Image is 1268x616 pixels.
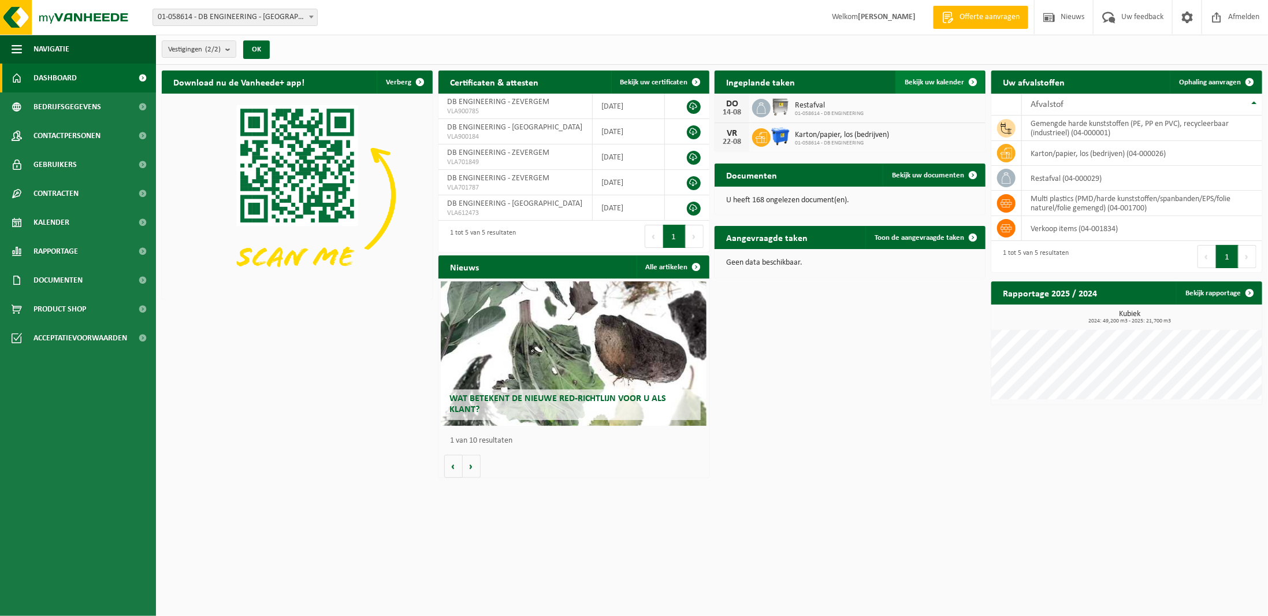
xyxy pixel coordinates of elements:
[1022,191,1262,216] td: multi plastics (PMD/harde kunststoffen/spanbanden/EPS/folie naturel/folie gemengd) (04-001700)
[1216,245,1239,268] button: 1
[905,79,964,86] span: Bekijk uw kalender
[883,164,984,187] a: Bekijk uw documenten
[1198,245,1216,268] button: Previous
[1022,141,1262,166] td: karton/papier, los (bedrijven) (04-000026)
[895,70,984,94] a: Bekijk uw kalender
[795,131,889,140] span: Karton/papier, los (bedrijven)
[34,237,78,266] span: Rapportage
[593,94,664,119] td: [DATE]
[593,170,664,195] td: [DATE]
[34,121,101,150] span: Contactpersonen
[377,70,432,94] button: Verberg
[726,259,974,267] p: Geen data beschikbaar.
[386,79,411,86] span: Verberg
[593,119,664,144] td: [DATE]
[771,97,790,117] img: WB-1100-GAL-GY-02
[715,164,789,186] h2: Documenten
[449,394,666,414] span: Wat betekent de nieuwe RED-richtlijn voor u als klant?
[997,310,1262,324] h3: Kubiek
[447,123,582,132] span: DB ENGINEERING - [GEOGRAPHIC_DATA]
[444,224,516,249] div: 1 tot 5 van 5 resultaten
[34,35,69,64] span: Navigatie
[892,172,964,179] span: Bekijk uw documenten
[444,455,463,478] button: Vorige
[162,94,433,297] img: Download de VHEPlus App
[720,109,743,117] div: 14-08
[1022,166,1262,191] td: restafval (04-000029)
[663,225,686,248] button: 1
[447,183,584,192] span: VLA701787
[447,209,584,218] span: VLA612473
[1170,70,1261,94] a: Ophaling aanvragen
[1022,116,1262,141] td: gemengde harde kunststoffen (PE, PP en PVC), recycleerbaar (industrieel) (04-000001)
[34,266,83,295] span: Documenten
[715,226,819,248] h2: Aangevraagde taken
[875,234,964,242] span: Toon de aangevraagde taken
[997,244,1069,269] div: 1 tot 5 van 5 resultaten
[795,101,864,110] span: Restafval
[447,174,549,183] span: DB ENGINEERING - ZEVERGEM
[865,226,984,249] a: Toon de aangevraagde taken
[720,129,743,138] div: VR
[438,255,490,278] h2: Nieuws
[447,107,584,116] span: VLA900785
[1179,79,1241,86] span: Ophaling aanvragen
[795,140,889,147] span: 01-058614 - DB ENGINEERING
[162,40,236,58] button: Vestigingen(2/2)
[438,70,550,93] h2: Certificaten & attesten
[243,40,270,59] button: OK
[720,138,743,146] div: 22-08
[447,199,582,208] span: DB ENGINEERING - [GEOGRAPHIC_DATA]
[162,70,316,93] h2: Download nu de Vanheede+ app!
[620,79,688,86] span: Bekijk uw certificaten
[447,132,584,142] span: VLA900184
[34,295,86,324] span: Product Shop
[997,318,1262,324] span: 2024: 49,200 m3 - 2025: 21,700 m3
[858,13,916,21] strong: [PERSON_NAME]
[34,64,77,92] span: Dashboard
[715,70,806,93] h2: Ingeplande taken
[991,281,1109,304] h2: Rapportage 2025 / 2024
[593,195,664,221] td: [DATE]
[771,127,790,146] img: WB-1100-HPE-BE-01
[34,324,127,352] span: Acceptatievoorwaarden
[720,99,743,109] div: DO
[34,179,79,208] span: Contracten
[686,225,704,248] button: Next
[153,9,318,26] span: 01-058614 - DB ENGINEERING - HARELBEKE
[34,150,77,179] span: Gebruikers
[463,455,481,478] button: Volgende
[1022,216,1262,241] td: verkoop items (04-001834)
[957,12,1022,23] span: Offerte aanvragen
[611,70,708,94] a: Bekijk uw certificaten
[441,281,706,426] a: Wat betekent de nieuwe RED-richtlijn voor u als klant?
[1239,245,1256,268] button: Next
[991,70,1076,93] h2: Uw afvalstoffen
[34,92,101,121] span: Bedrijfsgegevens
[933,6,1028,29] a: Offerte aanvragen
[168,41,221,58] span: Vestigingen
[447,158,584,167] span: VLA701849
[593,144,664,170] td: [DATE]
[1031,100,1064,109] span: Afvalstof
[637,255,708,279] a: Alle artikelen
[1176,281,1261,305] a: Bekijk rapportage
[795,110,864,117] span: 01-058614 - DB ENGINEERING
[450,437,704,445] p: 1 van 10 resultaten
[726,196,974,205] p: U heeft 168 ongelezen document(en).
[447,149,549,157] span: DB ENGINEERING - ZEVERGEM
[447,98,549,106] span: DB ENGINEERING - ZEVERGEM
[153,9,317,25] span: 01-058614 - DB ENGINEERING - HARELBEKE
[205,46,221,53] count: (2/2)
[645,225,663,248] button: Previous
[34,208,69,237] span: Kalender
